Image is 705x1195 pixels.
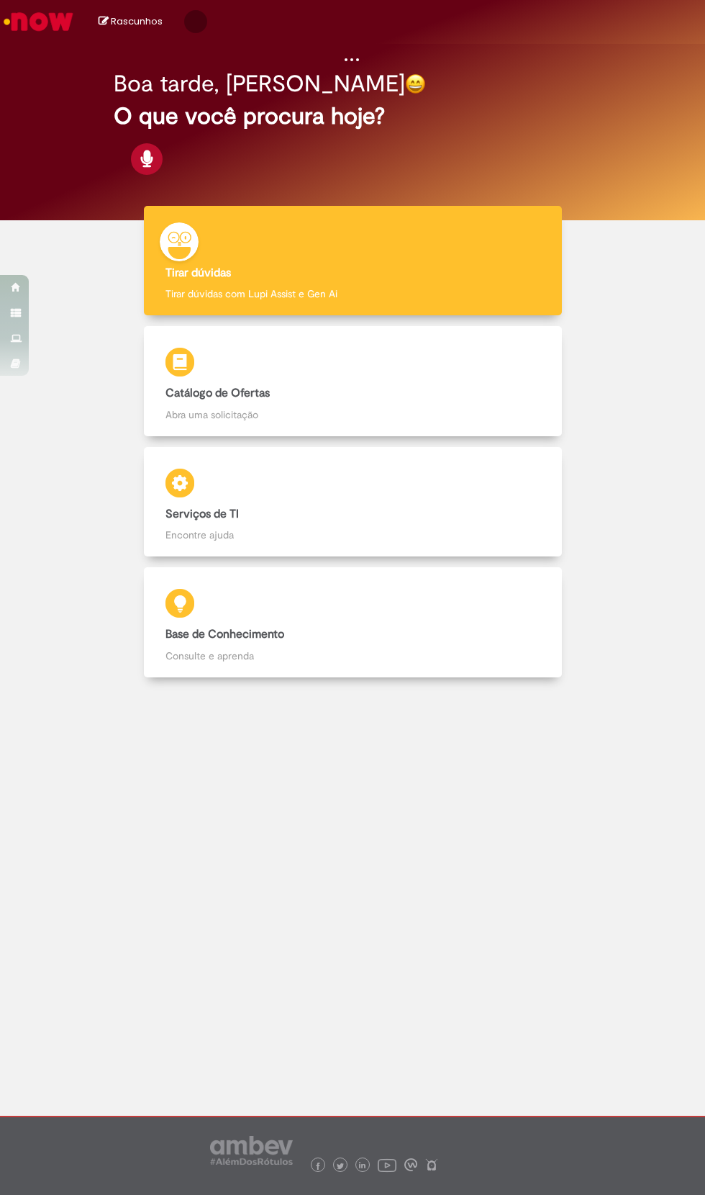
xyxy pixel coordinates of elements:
p: Tirar dúvidas com Lupi Assist e Gen Ai [165,287,540,301]
img: logo_footer_twitter.png [337,1163,344,1170]
b: Serviços de TI [165,507,239,521]
b: Base de Conhecimento [165,627,284,641]
a: Catálogo de Ofertas Abra uma solicitação [76,326,629,436]
h2: O que você procura hoje? [114,104,592,129]
b: Catálogo de Ofertas [165,386,270,400]
h2: Boa tarde, [PERSON_NAME] [114,71,405,96]
a: No momento, sua lista de rascunhos tem 0 Itens [99,14,163,28]
a: Serviços de TI Encontre ajuda [76,447,629,557]
img: logo_footer_ambev_rotulo_gray.png [210,1136,293,1165]
span: Rascunhos [111,14,163,28]
a: Tirar dúvidas Tirar dúvidas com Lupi Assist e Gen Ai [76,206,629,316]
img: logo_footer_facebook.png [314,1163,322,1170]
img: logo_footer_youtube.png [378,1155,396,1174]
a: Base de Conhecimento Consulte e aprenda [76,567,629,677]
img: logo_footer_naosei.png [425,1158,438,1171]
p: Encontre ajuda [165,528,540,542]
img: ServiceNow [1,7,76,36]
img: logo_footer_workplace.png [404,1158,417,1171]
img: logo_footer_linkedin.png [359,1162,366,1171]
img: happy-face.png [405,73,426,94]
p: Consulte e aprenda [165,649,540,663]
p: Abra uma solicitação [165,407,540,422]
b: Tirar dúvidas [165,266,231,280]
